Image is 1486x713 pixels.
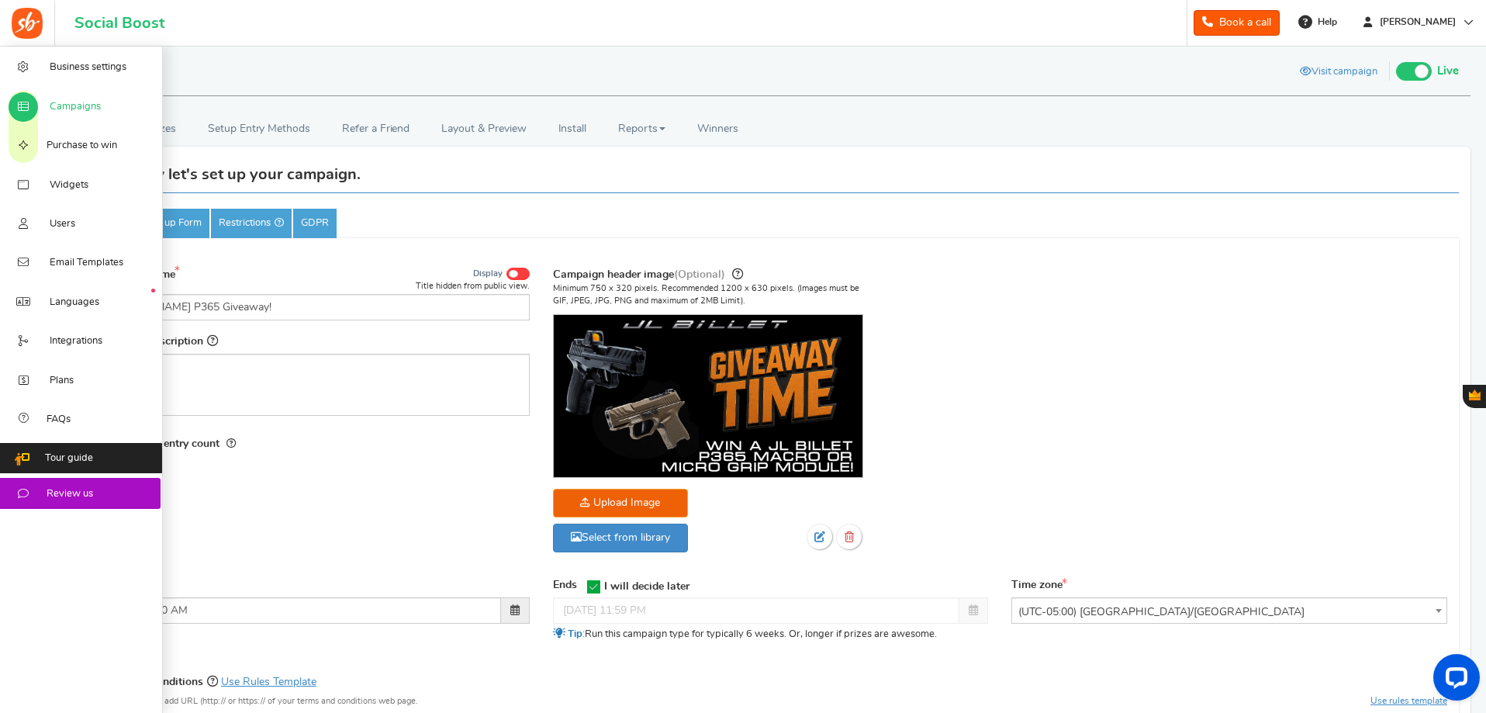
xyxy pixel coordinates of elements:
[12,8,43,39] img: Social Boost
[1292,9,1345,34] a: Help
[1370,696,1447,705] a: Use rules template
[568,629,585,639] span: Tip:
[1011,597,1447,624] span: (UTC-05:00) America/Chicago
[47,413,71,427] span: FAQs
[553,524,688,552] a: Select from library
[674,269,725,280] span: (Optional)
[1012,598,1446,626] span: (UTC-05:00) America/Chicago
[47,487,93,501] span: Review us
[50,217,75,231] span: Users
[732,268,743,280] span: This image will be displayed as header image for your campaign. Preview & change this image at an...
[134,209,209,238] a: Sign up Form
[50,256,123,270] span: Email Templates
[192,112,326,147] a: Setup Entry Methods
[1469,389,1481,400] span: Gratisfaction
[542,112,603,147] a: Install
[50,296,99,310] span: Languages
[207,675,218,687] span: Enter the Terms and Conditions of your campaign
[416,280,530,292] div: Title hidden from public view.
[94,673,316,691] label: Terms and Conditions
[50,100,101,114] span: Campaigns
[553,265,743,283] label: Campaign header image
[1463,385,1486,408] button: Gratisfaction
[697,123,738,134] span: Winners
[1421,648,1486,713] iframe: LiveChat chat widget
[74,15,164,32] h1: Social Boost
[293,209,337,238] a: GDPR
[1314,16,1337,29] span: Help
[426,112,542,147] a: Layout & Preview
[1437,63,1459,80] span: Live
[45,452,93,466] span: Tour guide
[1288,60,1389,86] a: Visit campaign
[1194,10,1280,36] a: Book a call
[553,578,577,594] label: Ends
[603,112,682,147] a: Reports
[604,581,689,592] span: I will decide later
[47,139,117,153] span: Purchase to win
[94,697,418,705] small: You can also add URL (http:// or https:// of your terms and conditions web page.
[1011,578,1067,594] label: Time zone
[327,112,426,147] a: Refer a Friend
[221,677,316,687] a: Use Rules Template
[553,628,989,642] p: Run this campaign type for typically 6 weeks. Or, longer if prizes are awesome.
[151,289,155,292] em: New
[82,166,361,183] h3: Great! Now let's set up your campaign.
[473,268,503,279] span: Display
[111,438,219,449] span: Hide total entry count
[207,334,218,347] span: Description provides users with more information about your campaign. Mention details about the p...
[94,354,530,416] div: Editor, competition_desc
[50,61,126,74] span: Business settings
[50,178,88,192] span: Widgets
[1374,16,1462,29] span: [PERSON_NAME]
[50,334,102,348] span: Integrations
[50,374,74,388] span: Plans
[553,282,863,306] p: Minimum 750 x 320 pixels. Recommended 1200 x 630 pixels. (Images must be GIF, JPEG, JPG, PNG and ...
[211,209,292,238] a: Restrictions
